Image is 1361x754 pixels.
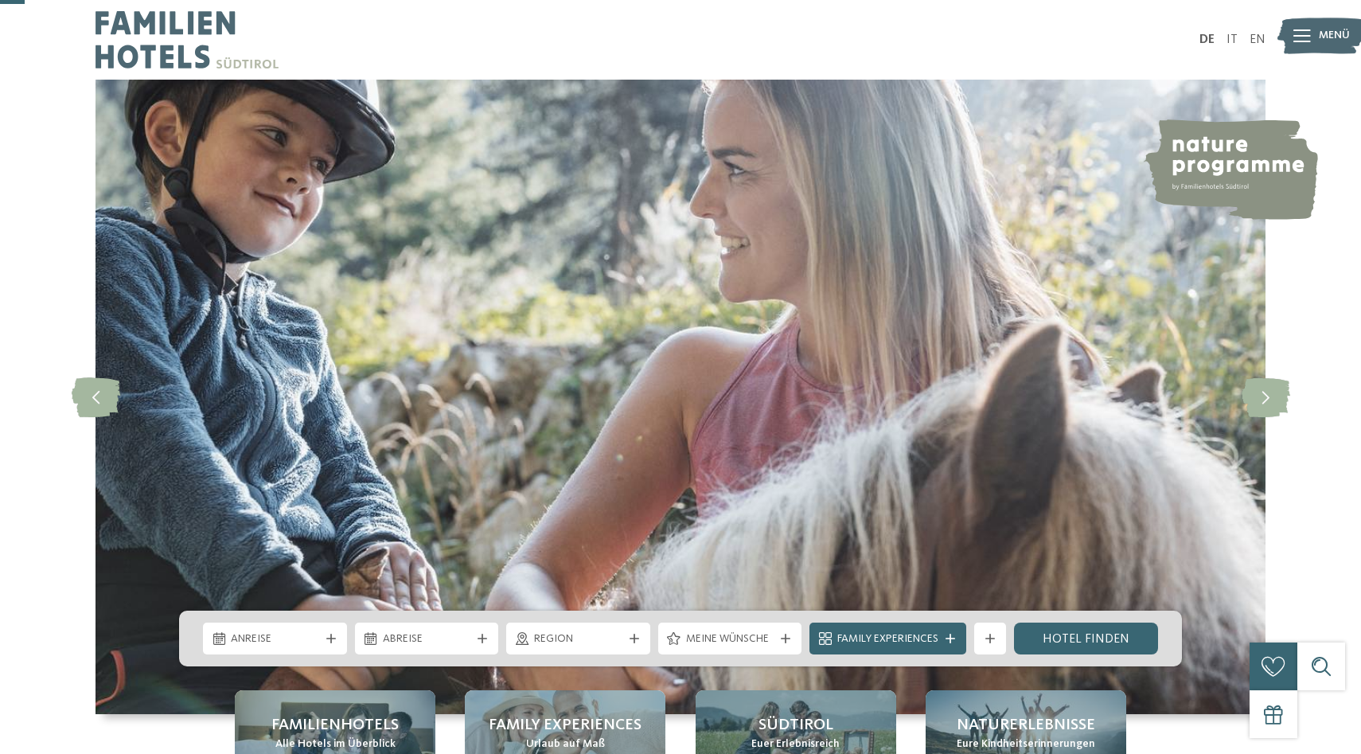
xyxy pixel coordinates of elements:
img: nature programme by Familienhotels Südtirol [1143,119,1318,220]
span: Region [534,631,622,647]
span: Naturerlebnisse [957,714,1095,736]
a: EN [1250,33,1265,46]
span: Alle Hotels im Überblick [275,736,396,752]
span: Meine Wünsche [686,631,774,647]
span: Eure Kindheitserinnerungen [957,736,1095,752]
img: Familienhotels Südtirol: The happy family places [96,80,1265,714]
span: Abreise [383,631,471,647]
span: Südtirol [758,714,833,736]
span: Anreise [231,631,319,647]
span: Euer Erlebnisreich [751,736,840,752]
a: Hotel finden [1014,623,1158,654]
span: Family Experiences [837,631,938,647]
a: DE [1199,33,1215,46]
a: IT [1226,33,1238,46]
span: Urlaub auf Maß [526,736,605,752]
span: Familienhotels [271,714,399,736]
span: Menü [1319,28,1350,44]
span: Family Experiences [489,714,642,736]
